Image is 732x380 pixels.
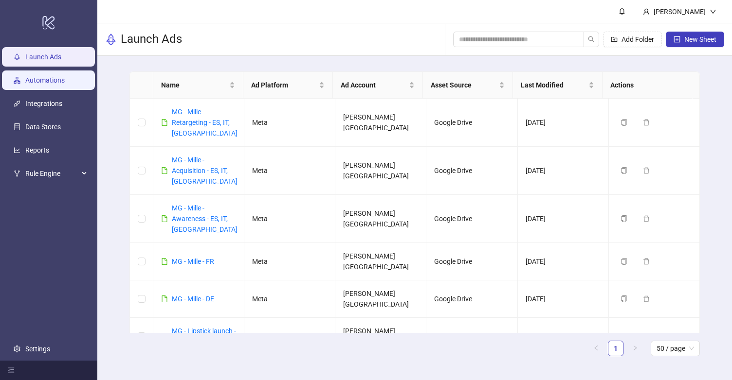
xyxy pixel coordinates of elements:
td: [DATE] [518,318,609,355]
a: Reports [25,146,49,154]
span: Add Folder [622,35,654,43]
a: Launch Ads [25,53,61,61]
span: right [632,345,638,351]
td: [PERSON_NAME] [GEOGRAPHIC_DATA] [335,195,426,243]
span: New Sheet [684,35,716,43]
span: Asset Source [431,80,497,90]
td: Meta [244,99,335,147]
span: copy [621,295,627,302]
a: MG - Mille - Retargeting - ES, IT, [GEOGRAPHIC_DATA] [172,108,238,137]
td: [PERSON_NAME] [GEOGRAPHIC_DATA] [335,147,426,195]
td: [DATE] [518,280,609,318]
span: bell [619,8,625,15]
td: Meta [244,147,335,195]
td: Google Drive [426,147,517,195]
td: Google Drive [426,280,517,318]
th: Name [153,72,243,99]
td: [DATE] [518,147,609,195]
li: 1 [608,341,623,356]
span: 50 / page [657,341,694,356]
span: user [643,8,650,15]
span: fork [14,170,20,177]
th: Ad Account [333,72,423,99]
li: Previous Page [588,341,604,356]
td: Google Drive [426,99,517,147]
span: delete [643,295,650,302]
li: Next Page [627,341,643,356]
td: Meta [244,318,335,355]
h3: Launch Ads [121,32,182,47]
span: copy [621,333,627,340]
span: plus-square [674,36,680,43]
a: MG - Lipstick launch - Awareness (DE) [172,327,236,345]
button: Add Folder [603,32,662,47]
td: [PERSON_NAME] [GEOGRAPHIC_DATA] [335,318,426,355]
span: file [161,167,168,174]
div: [PERSON_NAME] [650,6,710,17]
a: Automations [25,76,65,84]
span: delete [643,167,650,174]
th: Asset Source [423,72,513,99]
span: search [588,36,595,43]
td: Google Drive [426,195,517,243]
a: MG - Mille - DE [172,295,214,303]
td: Google Drive [426,318,517,355]
td: Meta [244,195,335,243]
td: Meta [244,280,335,318]
a: 1 [608,341,623,356]
th: Actions [603,72,693,99]
td: [PERSON_NAME] [GEOGRAPHIC_DATA] [335,280,426,318]
span: down [710,8,716,15]
span: file [161,258,168,265]
span: delete [643,258,650,265]
span: file [161,119,168,126]
a: Data Stores [25,123,61,131]
span: Ad Platform [251,80,317,90]
a: Integrations [25,100,62,107]
span: delete [643,215,650,222]
span: copy [621,119,627,126]
span: Last Modified [521,80,587,90]
button: right [627,341,643,356]
th: Last Modified [513,72,603,99]
span: Name [161,80,227,90]
button: left [588,341,604,356]
span: file [161,215,168,222]
a: MG - Mille - FR [172,258,214,265]
button: New Sheet [666,32,724,47]
span: file [161,333,168,340]
td: [DATE] [518,99,609,147]
span: folder-add [611,36,618,43]
span: menu-fold [8,367,15,374]
a: MG - Mille - Acquisition - ES, IT, [GEOGRAPHIC_DATA] [172,156,238,185]
span: copy [621,167,627,174]
span: left [593,345,599,351]
span: copy [621,215,627,222]
td: [PERSON_NAME] [GEOGRAPHIC_DATA] [335,243,426,280]
a: Settings [25,345,50,353]
div: Page Size [651,341,700,356]
span: rocket [105,34,117,45]
td: [PERSON_NAME] [GEOGRAPHIC_DATA] [335,99,426,147]
a: MG - Mille - Awareness - ES, IT, [GEOGRAPHIC_DATA] [172,204,238,233]
span: copy [621,258,627,265]
span: delete [643,119,650,126]
span: Rule Engine [25,164,79,183]
td: Google Drive [426,243,517,280]
td: [DATE] [518,243,609,280]
td: Meta [244,243,335,280]
span: delete [643,333,650,340]
span: file [161,295,168,302]
th: Ad Platform [243,72,333,99]
span: Ad Account [341,80,407,90]
td: [DATE] [518,195,609,243]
